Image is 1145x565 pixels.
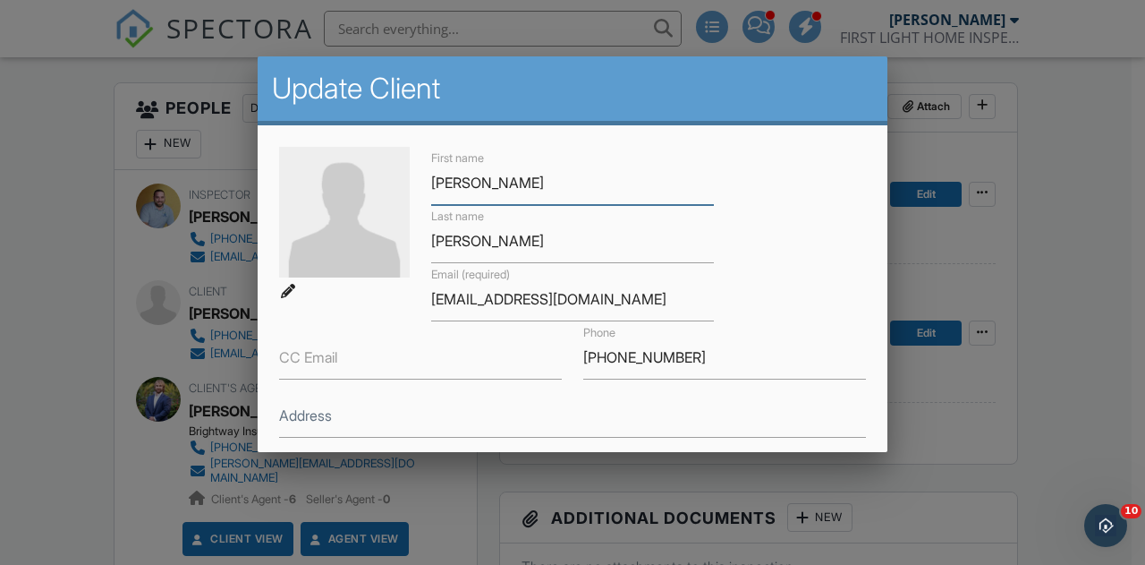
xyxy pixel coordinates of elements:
span: 10 [1121,504,1141,518]
textarea: Message… [15,390,343,421]
iframe: Intercom live chat [1084,504,1127,547]
button: go back [12,7,46,41]
h1: Support [87,9,143,22]
h2: Update Client [272,71,873,107]
label: Phone [583,325,615,341]
img: default-user-f0147aede5fd5fa78ca7ade42f37bd4542148d508eef1c3d3ea960f66861d68b.jpg [279,147,410,278]
label: Email (required) [431,267,510,283]
button: Upload attachment [28,428,42,442]
label: Last name [431,209,484,225]
button: Home [280,7,314,41]
label: Address [279,406,332,425]
a: Click here to view the email. [29,158,233,175]
div: Close [314,7,346,39]
img: Profile image for Support [51,10,80,39]
div: Support • 1m ago [29,223,126,234]
div: An email could not be delivered:Click here to view the email.For more information, viewWhy emails... [14,122,293,219]
button: Send a message… [307,421,335,449]
label: CC Email [279,347,337,367]
p: Active 30m ago [87,22,178,40]
div: For more information, view [29,174,279,209]
button: Emoji picker [56,428,71,442]
div: An email could not be delivered: [29,133,279,150]
button: Start recording [114,428,128,442]
div: Support says… [14,122,343,259]
button: Gif picker [85,428,99,442]
label: First name [431,150,484,167]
